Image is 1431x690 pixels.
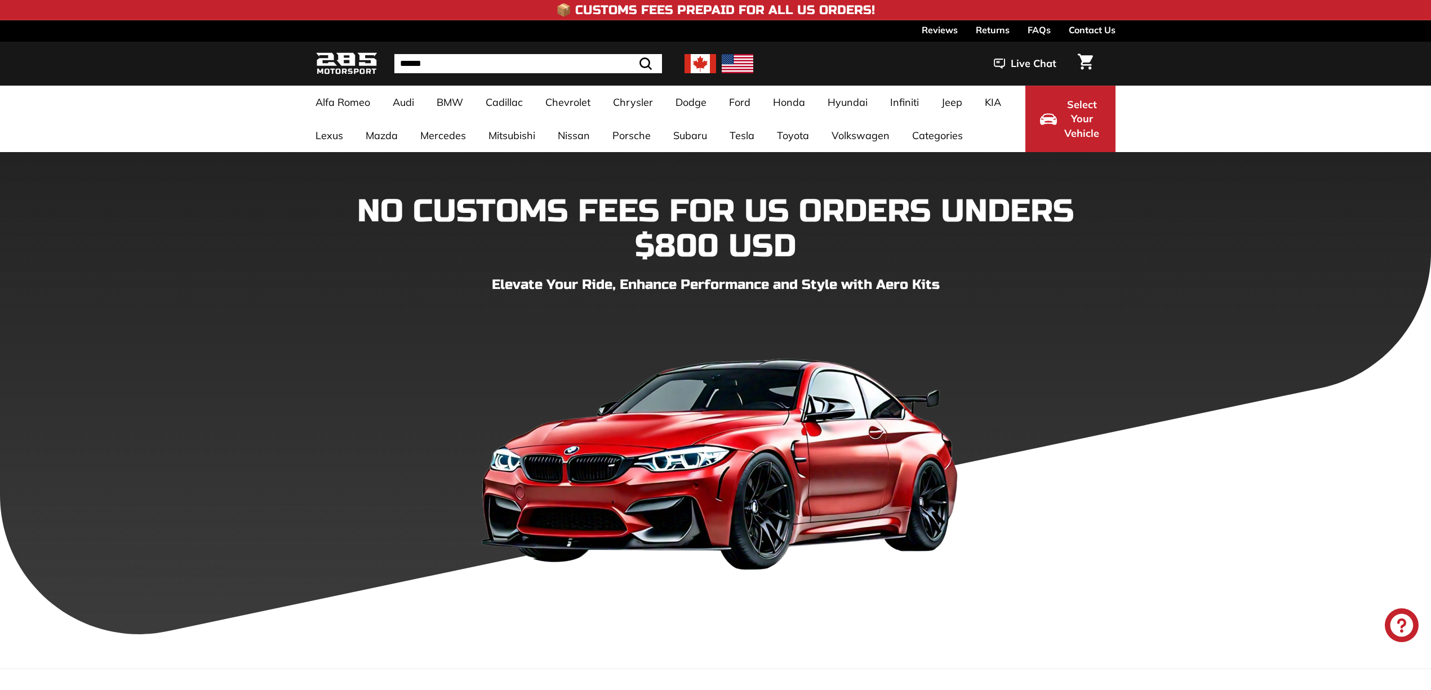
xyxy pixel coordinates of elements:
a: Lexus [304,119,354,152]
a: Mercedes [409,119,477,152]
button: Live Chat [979,50,1071,78]
a: Infiniti [879,86,930,119]
a: Cadillac [474,86,534,119]
h1: NO CUSTOMS FEES FOR US ORDERS UNDERS $800 USD [315,194,1116,264]
a: Nissan [546,119,601,152]
a: BMW [425,86,474,119]
a: FAQs [1028,20,1051,39]
a: Mazda [354,119,409,152]
img: Logo_285_Motorsport_areodynamics_components [315,51,377,77]
p: Elevate Your Ride, Enhance Performance and Style with Aero Kits [315,275,1116,295]
a: Tesla [718,119,766,152]
a: Hyundai [816,86,879,119]
a: Dodge [664,86,718,119]
a: Jeep [930,86,974,119]
h4: 📦 Customs Fees Prepaid for All US Orders! [556,3,875,17]
span: Select Your Vehicle [1063,97,1101,141]
a: Returns [976,20,1010,39]
a: Alfa Romeo [304,86,381,119]
a: Toyota [766,119,820,152]
a: Chevrolet [534,86,602,119]
a: Categories [901,119,974,152]
inbox-online-store-chat: Shopify online store chat [1381,608,1422,645]
a: Contact Us [1069,20,1116,39]
a: Ford [718,86,762,119]
span: Live Chat [1011,56,1056,71]
a: Volkswagen [820,119,901,152]
a: Reviews [922,20,958,39]
a: KIA [974,86,1012,119]
input: Search [394,54,662,73]
a: Chrysler [602,86,664,119]
a: Audi [381,86,425,119]
button: Select Your Vehicle [1025,86,1116,152]
a: Honda [762,86,816,119]
a: Mitsubishi [477,119,546,152]
a: Porsche [601,119,662,152]
a: Subaru [662,119,718,152]
a: Cart [1071,44,1100,83]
